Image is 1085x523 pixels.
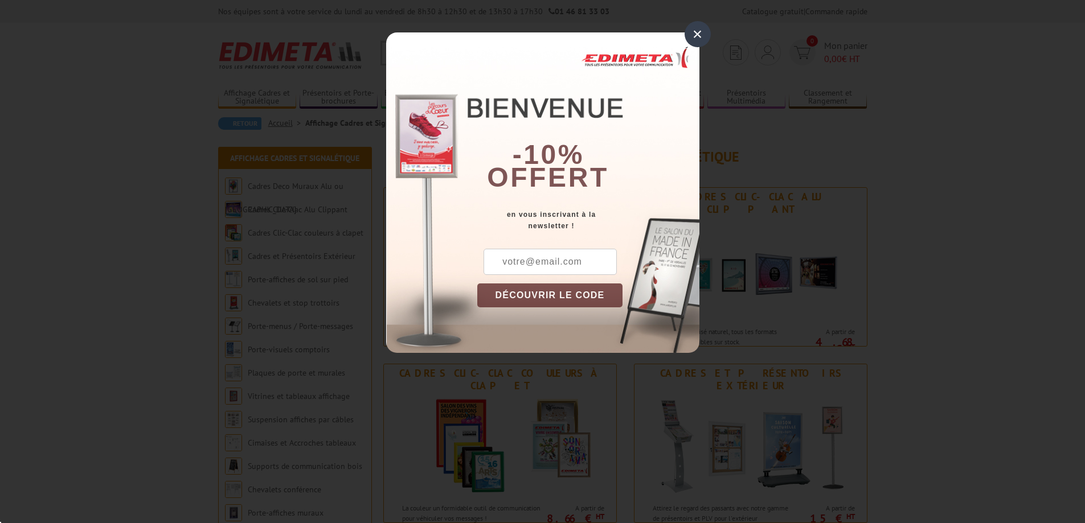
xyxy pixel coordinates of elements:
[477,283,623,307] button: DÉCOUVRIR LE CODE
[477,209,699,232] div: en vous inscrivant à la newsletter !
[513,139,584,170] b: -10%
[685,21,711,47] div: ×
[487,162,609,192] font: offert
[484,249,617,275] input: votre@email.com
